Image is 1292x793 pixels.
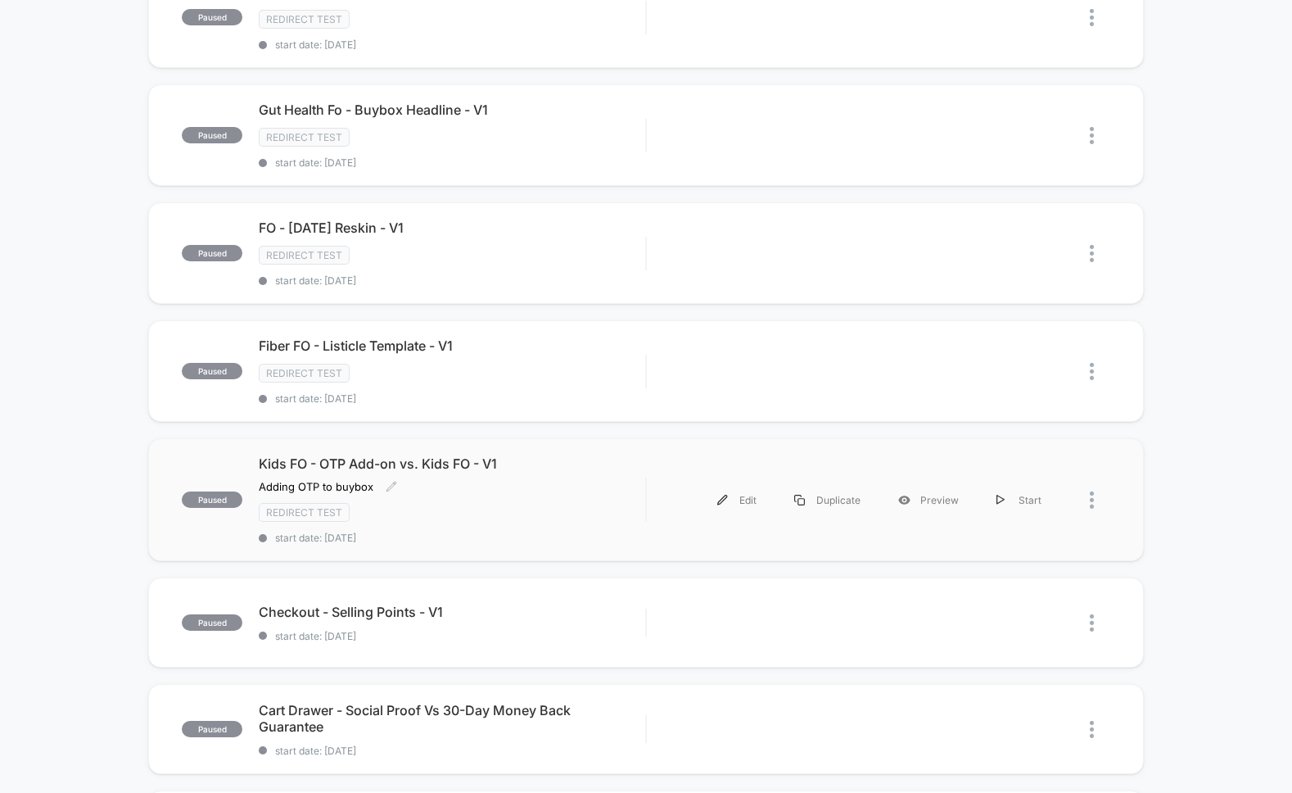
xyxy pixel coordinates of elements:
span: Redirect Test [259,10,350,29]
span: paused [182,363,242,379]
span: start date: [DATE] [259,630,645,642]
span: Kids FO - OTP Add-on vs. Kids FO - V1 [259,455,645,472]
span: paused [182,9,242,25]
span: start date: [DATE] [259,745,645,757]
span: start date: [DATE] [259,39,645,51]
span: Gut Health Fo - Buybox Headline - V1 [259,102,645,118]
span: paused [182,245,242,261]
img: close [1090,245,1094,262]
span: Redirect Test [259,503,350,522]
span: start date: [DATE] [259,274,645,287]
span: Fiber FO - Listicle Template - V1 [259,338,645,354]
img: menu [996,495,1005,505]
img: menu [794,495,805,505]
span: start date: [DATE] [259,532,645,544]
img: close [1090,363,1094,380]
span: paused [182,492,242,508]
img: close [1090,721,1094,738]
span: Redirect Test [259,128,350,147]
span: Cart Drawer - Social Proof Vs 30-Day Money Back Guarantee [259,702,645,735]
img: close [1090,127,1094,144]
span: paused [182,127,242,143]
span: FO - [DATE] Reskin - V1 [259,220,645,236]
span: Redirect Test [259,246,350,265]
img: close [1090,492,1094,509]
img: close [1090,614,1094,632]
span: start date: [DATE] [259,392,645,405]
span: Checkout - Selling Points - V1 [259,604,645,620]
div: Preview [879,482,978,519]
span: Adding OTP to buybox [259,480,373,493]
div: Start [978,482,1060,519]
span: start date: [DATE] [259,156,645,169]
span: paused [182,614,242,631]
div: Edit [698,482,775,519]
img: menu [717,495,728,505]
img: close [1090,9,1094,26]
span: paused [182,721,242,737]
span: Redirect Test [259,364,350,383]
div: Duplicate [775,482,879,519]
